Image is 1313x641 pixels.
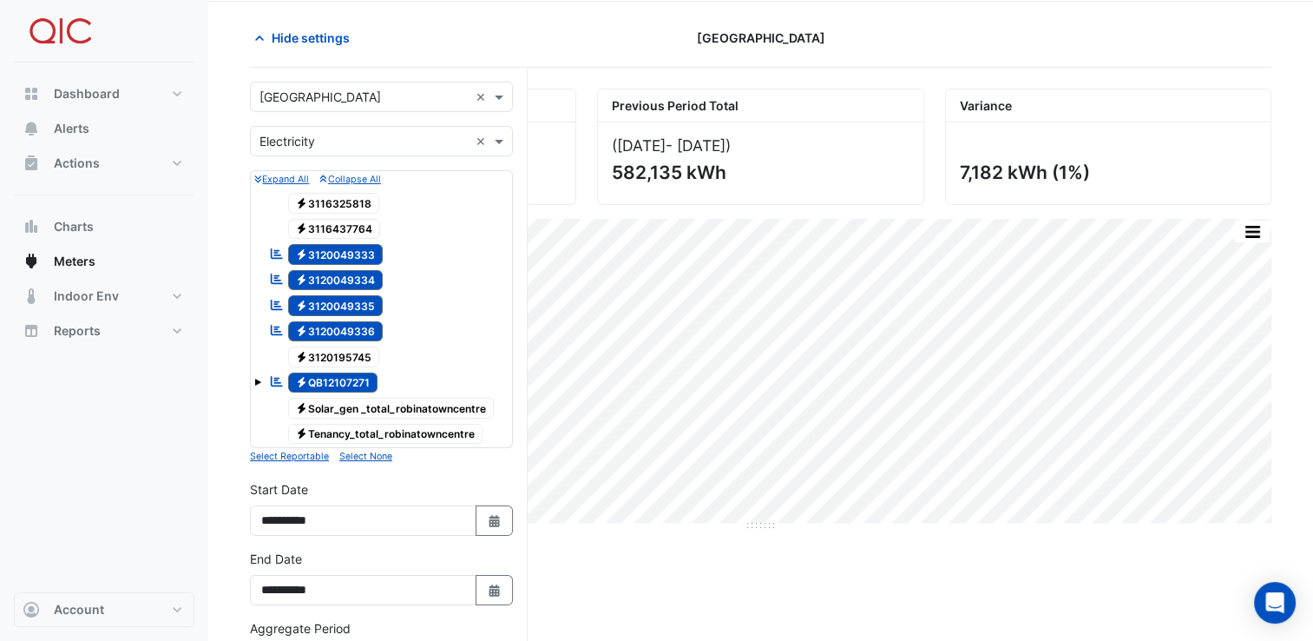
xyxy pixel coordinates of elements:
fa-icon: Electricity [295,274,308,287]
fa-icon: Electricity [295,299,308,312]
span: [GEOGRAPHIC_DATA] [696,29,824,47]
fa-icon: Electricity [295,325,308,338]
span: QB12107271 [288,373,378,393]
label: Start Date [250,480,308,499]
fa-icon: Reportable [269,246,285,261]
button: Reports [14,314,194,348]
fa-icon: Electricity [295,401,308,414]
span: Actions [54,155,100,172]
button: Select Reportable [250,448,329,464]
span: Solar_gen _total_robinatowncentre [288,398,495,419]
span: Account [54,601,104,618]
label: End Date [250,550,302,568]
fa-icon: Electricity [295,350,308,363]
fa-icon: Reportable [269,272,285,287]
div: Previous Period Total [598,89,922,122]
app-icon: Dashboard [23,85,40,102]
button: Account [14,592,194,627]
span: 3120049333 [288,244,384,265]
span: Tenancy_total_robinatowncentre [288,424,483,445]
small: Select Reportable [250,451,329,462]
span: Meters [54,253,95,270]
button: Indoor Env [14,279,194,314]
button: Actions [14,146,194,181]
span: 3120195745 [288,347,380,367]
fa-icon: Reportable [269,323,285,338]
button: Dashboard [14,76,194,111]
small: Expand All [254,174,309,185]
fa-icon: Reportable [269,374,285,389]
span: 3120049334 [288,270,384,291]
span: - [DATE] [666,136,725,155]
app-icon: Reports [23,322,40,340]
fa-icon: Electricity [295,222,308,235]
span: Alerts [54,120,89,137]
span: Reports [54,322,101,340]
span: Dashboard [54,85,120,102]
span: Clear [476,88,490,106]
button: Charts [14,209,194,244]
img: Company Logo [21,14,99,49]
div: 7,182 kWh (1%) [960,162,1253,183]
fa-icon: Electricity [295,376,308,389]
small: Collapse All [319,174,380,185]
span: Indoor Env [54,287,119,305]
span: 3116437764 [288,219,381,240]
app-icon: Meters [23,253,40,270]
button: Select None [339,448,392,464]
div: Variance [946,89,1270,122]
div: Open Intercom Messenger [1254,582,1296,624]
small: Select None [339,451,392,462]
button: Hide settings [250,23,361,53]
app-icon: Indoor Env [23,287,40,305]
button: Meters [14,244,194,279]
fa-icon: Electricity [295,196,308,209]
span: Hide settings [272,29,350,47]
fa-icon: Electricity [295,248,308,261]
span: Clear [476,132,490,150]
fa-icon: Electricity [295,427,308,440]
app-icon: Actions [23,155,40,172]
button: Alerts [14,111,194,146]
button: Expand All [254,171,309,187]
span: 3120049335 [288,295,384,316]
button: Collapse All [319,171,380,187]
button: More Options [1235,221,1270,242]
span: 3120049336 [288,321,384,342]
span: Charts [54,218,94,235]
div: 582,135 kWh [612,162,905,183]
span: 3116325818 [288,193,380,214]
app-icon: Charts [23,218,40,235]
div: ([DATE] ) [612,136,909,155]
fa-icon: Select Date [487,513,502,528]
label: Aggregate Period [250,619,351,638]
fa-icon: Select Date [487,583,502,598]
fa-icon: Reportable [269,297,285,312]
app-icon: Alerts [23,120,40,137]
